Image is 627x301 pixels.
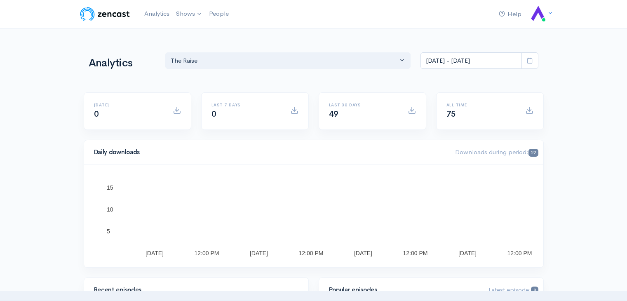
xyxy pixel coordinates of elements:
h4: Popular episodes [329,287,479,294]
span: 0 [211,109,216,119]
iframe: gist-messenger-bubble-iframe [599,273,619,293]
h4: Recent episodes [94,287,294,294]
text: 15 [107,184,113,191]
span: Latest episode: [488,286,538,294]
text: 10 [107,206,113,213]
a: Shows [173,5,206,23]
a: Analytics [141,5,173,23]
button: The Raise [165,52,411,69]
div: The Raise [171,56,398,66]
h1: Analytics [89,57,155,69]
text: 12:00 PM [298,250,323,256]
img: ZenCast Logo [79,6,131,22]
h6: [DATE] [94,103,163,107]
h6: Last 7 days [211,103,280,107]
text: [DATE] [458,250,476,256]
text: 12:00 PM [194,250,219,256]
svg: A chart. [94,175,533,257]
span: Downloads during period: [455,148,538,156]
span: 75 [446,109,456,119]
input: analytics date range selector [420,52,522,69]
span: 22 [528,149,538,157]
h6: All time [446,103,515,107]
h6: Last 30 days [329,103,398,107]
img: ... [530,6,546,22]
a: Help [495,5,525,23]
text: [DATE] [354,250,372,256]
text: 5 [107,228,110,235]
span: 8 [531,287,538,294]
text: [DATE] [145,250,163,256]
a: People [206,5,232,23]
span: 0 [94,109,99,119]
text: 12:00 PM [507,250,532,256]
span: 49 [329,109,338,119]
h4: Daily downloads [94,149,446,156]
text: 12:00 PM [403,250,427,256]
text: [DATE] [249,250,268,256]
